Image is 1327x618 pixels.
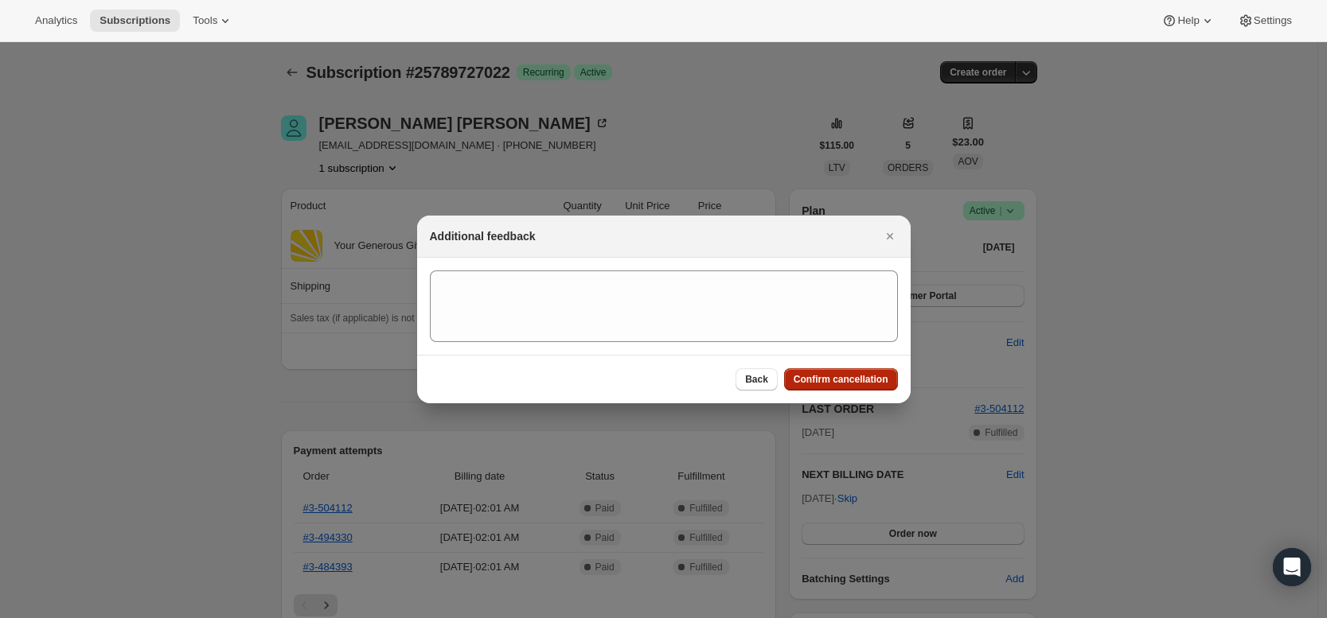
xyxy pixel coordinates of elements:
[90,10,180,32] button: Subscriptions
[1273,548,1311,586] div: Open Intercom Messenger
[736,368,778,391] button: Back
[879,225,901,247] button: Close
[100,14,170,27] span: Subscriptions
[1228,10,1302,32] button: Settings
[745,373,768,386] span: Back
[183,10,243,32] button: Tools
[193,14,217,27] span: Tools
[784,368,898,391] button: Confirm cancellation
[1177,14,1199,27] span: Help
[794,373,888,386] span: Confirm cancellation
[35,14,77,27] span: Analytics
[1152,10,1224,32] button: Help
[1254,14,1292,27] span: Settings
[25,10,87,32] button: Analytics
[430,228,536,244] h2: Additional feedback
